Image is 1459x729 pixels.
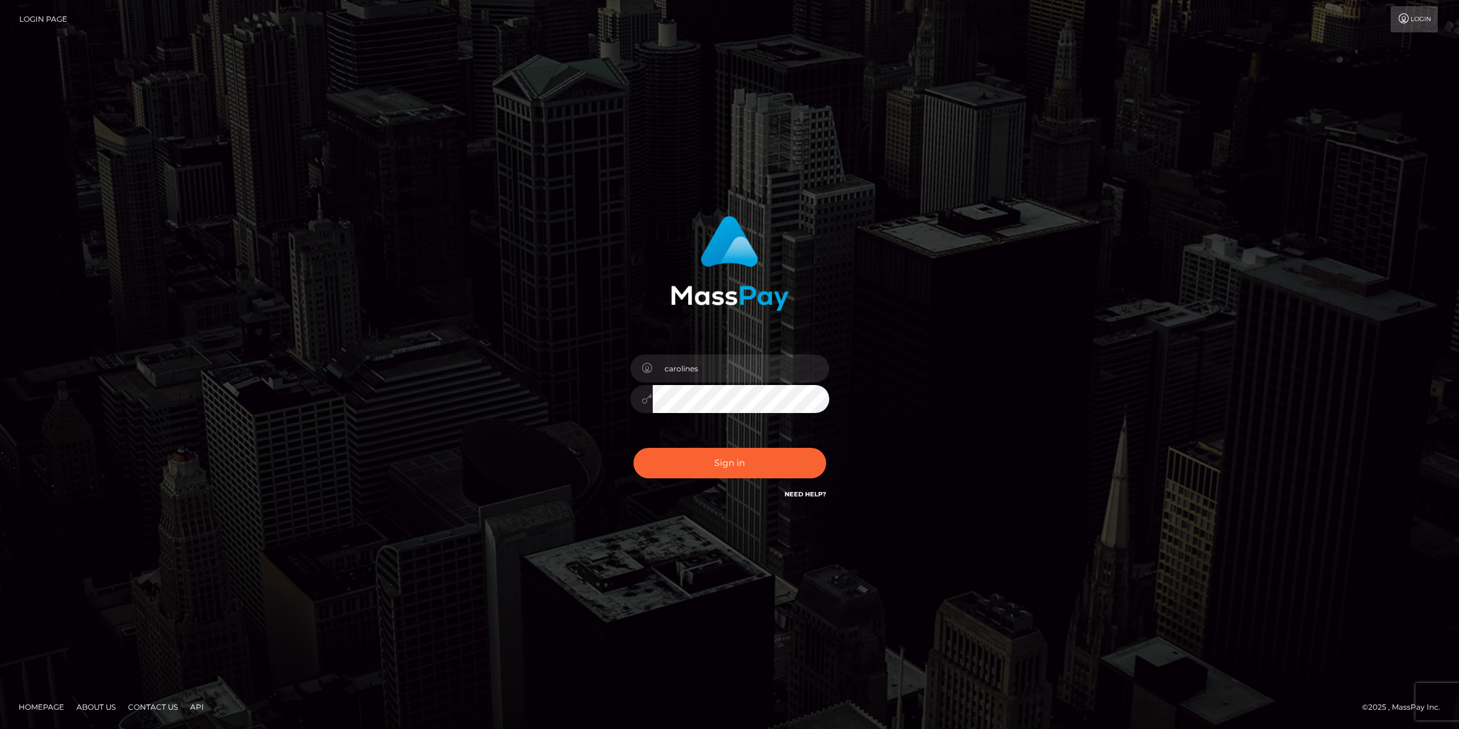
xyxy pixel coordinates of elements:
[1362,700,1450,714] div: © 2025 , MassPay Inc.
[185,697,209,717] a: API
[1391,6,1438,32] a: Login
[71,697,121,717] a: About Us
[123,697,183,717] a: Contact Us
[653,355,829,383] input: Username...
[633,448,826,478] button: Sign in
[671,216,789,311] img: MassPay Login
[14,697,69,717] a: Homepage
[19,6,67,32] a: Login Page
[785,490,826,498] a: Need Help?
